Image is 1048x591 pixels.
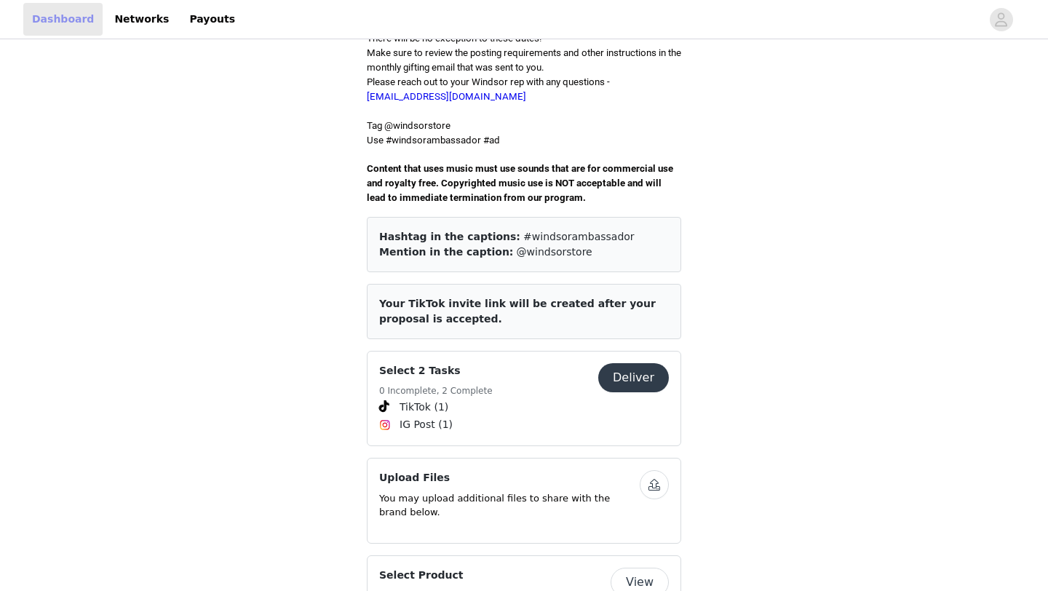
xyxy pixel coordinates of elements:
span: Your TikTok invite link will be created after your proposal is accepted. [379,298,656,325]
h4: Select Product [379,568,464,583]
span: Use #windsorambassador #ad [367,135,500,146]
h5: 0 Incomplete, 2 Complete [379,384,493,397]
p: You may upload additional files to share with the brand below. [379,491,640,520]
div: Select 2 Tasks [367,351,681,446]
a: Networks [106,3,178,36]
span: Mention in the caption: [379,246,513,258]
span: TikTok (1) [400,400,448,415]
span: Please reach out to your Windsor rep with any questions - [367,76,610,102]
a: [EMAIL_ADDRESS][DOMAIN_NAME] [367,91,526,102]
h4: Select 2 Tasks [379,363,493,378]
span: Hashtag in the captions: [379,231,520,242]
a: Payouts [180,3,244,36]
button: Deliver [598,363,669,392]
img: Instagram Icon [379,419,391,431]
span: Tag @windsorstore [367,120,450,131]
a: Dashboard [23,3,103,36]
h4: Upload Files [379,470,640,485]
span: #windsorambassador [523,231,635,242]
div: avatar [994,8,1008,31]
span: Make sure to review the posting requirements and other instructions in the monthly gifting email ... [367,47,681,73]
span: @windsorstore [517,246,592,258]
span: Content that uses music must use sounds that are for commercial use and royalty free. Copyrighted... [367,163,675,203]
span: IG Post (1) [400,417,453,432]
